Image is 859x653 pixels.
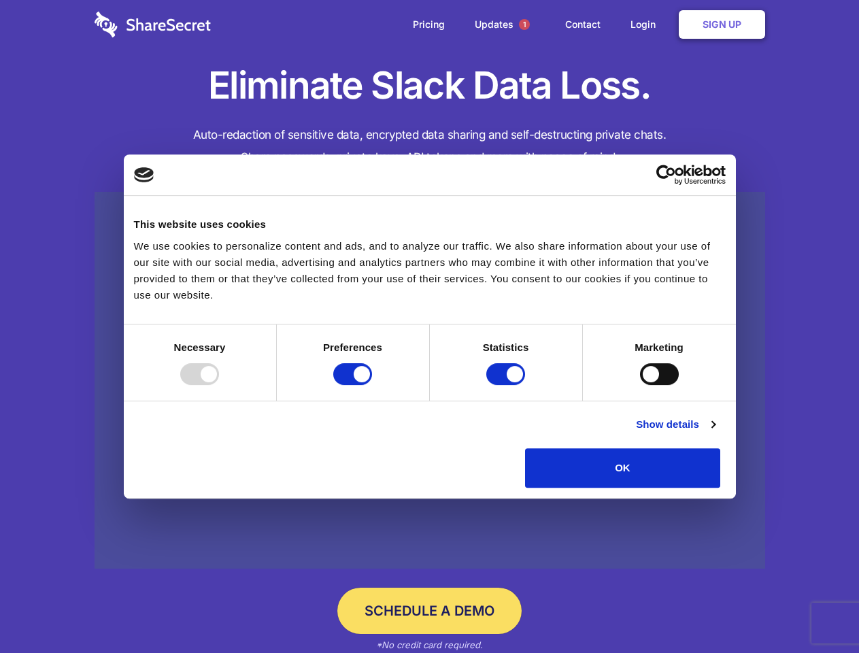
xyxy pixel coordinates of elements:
strong: Marketing [635,341,684,353]
strong: Preferences [323,341,382,353]
em: *No credit card required. [376,639,483,650]
img: logo [134,167,154,182]
a: Pricing [399,3,458,46]
strong: Necessary [174,341,226,353]
div: This website uses cookies [134,216,726,233]
div: We use cookies to personalize content and ads, and to analyze our traffic. We also share informat... [134,238,726,303]
a: Schedule a Demo [337,588,522,634]
a: Show details [636,416,715,433]
a: Login [617,3,676,46]
h4: Auto-redaction of sensitive data, encrypted data sharing and self-destructing private chats. Shar... [95,124,765,169]
h1: Eliminate Slack Data Loss. [95,61,765,110]
strong: Statistics [483,341,529,353]
a: Contact [552,3,614,46]
a: Wistia video thumbnail [95,192,765,569]
button: OK [525,448,720,488]
img: logo-wordmark-white-trans-d4663122ce5f474addd5e946df7df03e33cb6a1c49d2221995e7729f52c070b2.svg [95,12,211,37]
a: Usercentrics Cookiebot - opens in a new window [607,165,726,185]
span: 1 [519,19,530,30]
a: Sign Up [679,10,765,39]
